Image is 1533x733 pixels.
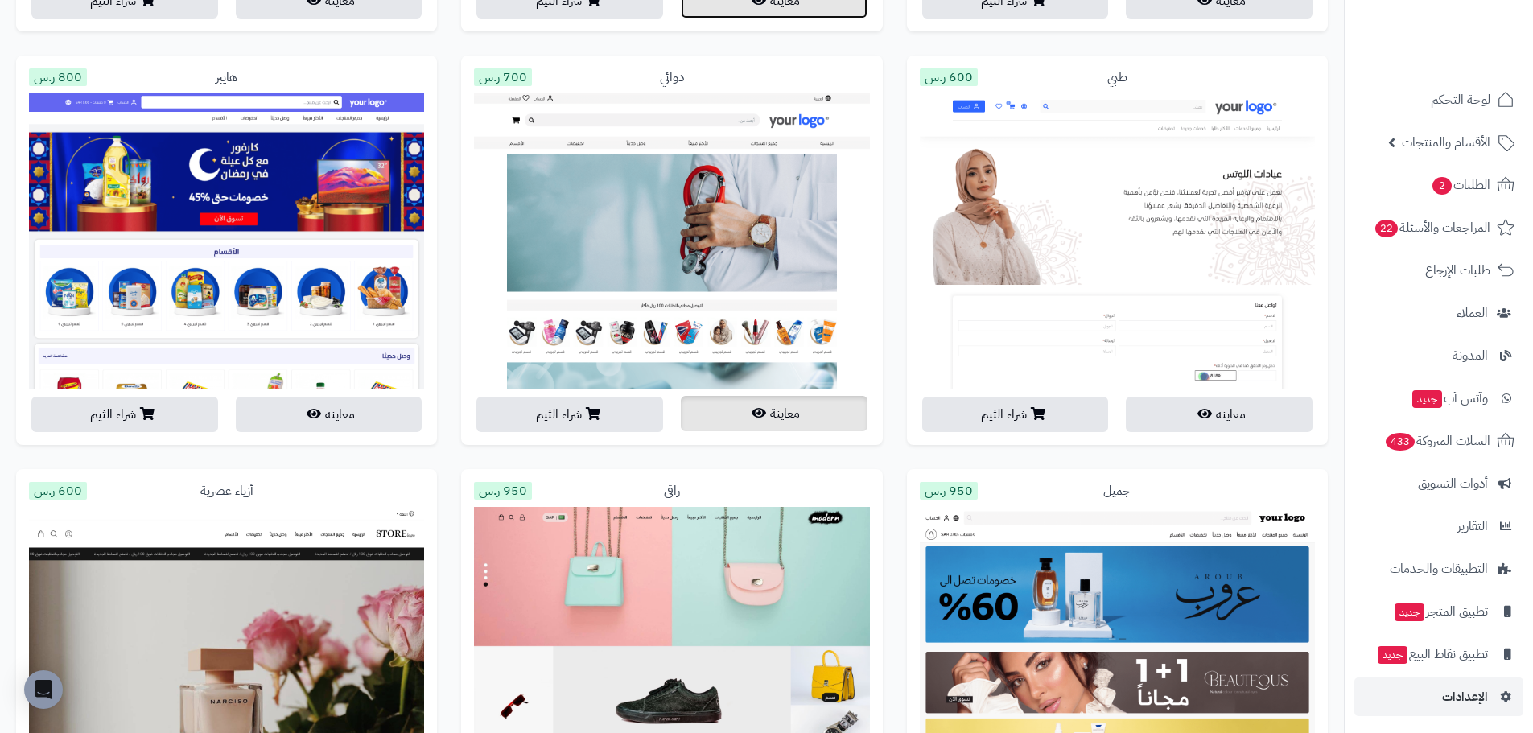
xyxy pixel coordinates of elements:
[1425,259,1490,282] span: طلبات الإرجاع
[920,68,1315,87] div: طبي
[474,68,532,86] span: 700 ر.س
[1354,464,1523,503] a: أدوات التسويق
[1354,379,1523,418] a: وآتس آبجديد
[1354,294,1523,332] a: العملاء
[1431,89,1490,111] span: لوحة التحكم
[1457,302,1488,324] span: العملاء
[1354,166,1523,204] a: الطلبات2
[1354,208,1523,247] a: المراجعات والأسئلة22
[1374,216,1490,239] span: المراجعات والأسئلة
[922,397,1109,432] button: شراء الثيم
[681,396,867,431] button: معاينة
[474,482,869,500] div: راقي
[1354,507,1523,546] a: التقارير
[1354,336,1523,375] a: المدونة
[474,482,532,500] span: 950 ر.س
[476,397,663,432] button: شراء الثيم
[1354,592,1523,631] a: تطبيق المتجرجديد
[1393,600,1488,623] span: تطبيق المتجر
[920,482,978,500] span: 950 ر.س
[29,482,424,500] div: أزياء عصرية
[1432,177,1452,195] span: 2
[29,68,424,87] div: هايبر
[31,397,218,432] button: شراء الثيم
[1457,515,1488,537] span: التقارير
[1354,677,1523,716] a: الإعدادات
[24,670,63,709] div: Open Intercom Messenger
[1354,251,1523,290] a: طلبات الإرجاع
[1412,390,1442,408] span: جديد
[1384,430,1490,452] span: السلات المتروكة
[920,68,978,86] span: 600 ر.س
[1453,344,1488,367] span: المدونة
[1442,686,1488,708] span: الإعدادات
[920,482,1315,500] div: جميل
[1376,643,1488,665] span: تطبيق نقاط البيع
[1395,603,1424,621] span: جديد
[1354,80,1523,119] a: لوحة التحكم
[1354,635,1523,673] a: تطبيق نقاط البيعجديد
[1402,131,1490,154] span: الأقسام والمنتجات
[29,68,87,86] span: 800 ر.س
[29,482,87,500] span: 600 ر.س
[1431,174,1490,196] span: الطلبات
[1354,422,1523,460] a: السلات المتروكة433
[1126,397,1313,432] button: معاينة
[236,397,422,432] button: معاينة
[1418,472,1488,495] span: أدوات التسويق
[1386,433,1415,451] span: 433
[474,68,869,87] div: دوائي
[1375,220,1398,237] span: 22
[1390,558,1488,580] span: التطبيقات والخدمات
[1378,646,1407,664] span: جديد
[1354,550,1523,588] a: التطبيقات والخدمات
[1411,387,1488,410] span: وآتس آب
